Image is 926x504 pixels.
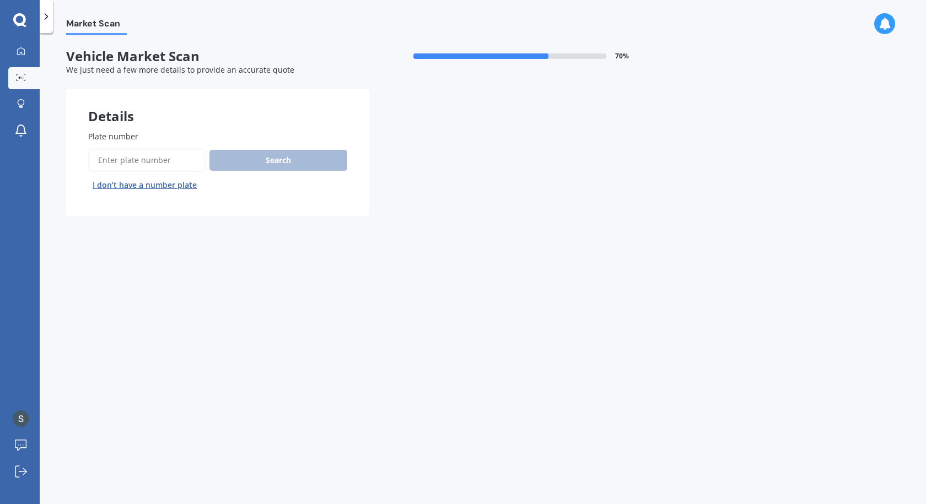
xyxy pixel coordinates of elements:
span: Vehicle Market Scan [66,48,369,64]
div: Details [66,89,369,122]
span: Plate number [88,131,138,142]
button: I don’t have a number plate [88,176,201,194]
input: Enter plate number [88,149,205,172]
span: We just need a few more details to provide an accurate quote [66,64,294,75]
span: 70 % [615,52,629,60]
img: ACg8ocK2hWw3QN8iGyb-B2Ko-tJETIsTBze36OvRy4tTRibWdb3t=s96-c [13,410,29,427]
span: Market Scan [66,18,127,33]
